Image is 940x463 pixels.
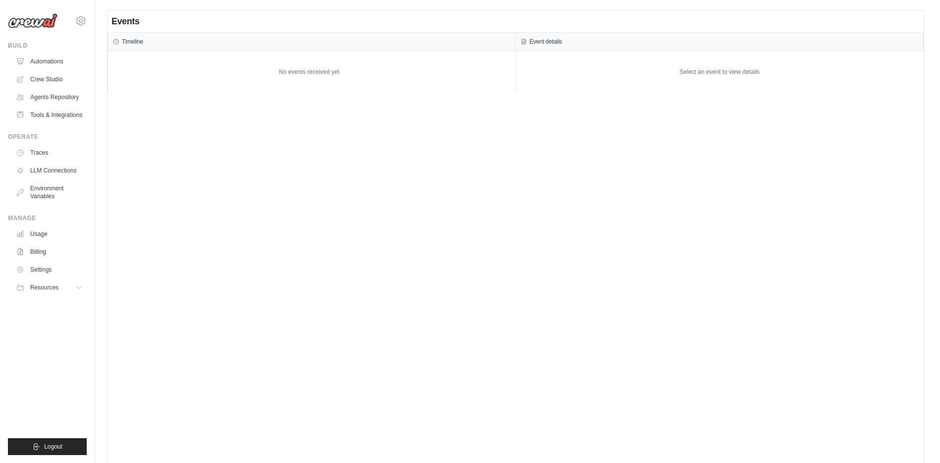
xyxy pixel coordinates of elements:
[44,443,62,451] span: Logout
[12,280,87,295] button: Resources
[12,54,87,69] a: Automations
[8,42,87,50] div: Build
[12,226,87,242] a: Usage
[12,71,87,87] a: Crew Studio
[12,244,87,260] a: Billing
[12,180,87,204] a: Environment Variables
[8,214,87,222] div: Manage
[8,133,87,141] div: Operate
[122,38,143,46] h3: Timeline
[12,145,87,161] a: Traces
[8,13,57,28] img: Logo
[108,56,510,88] div: No events received yet
[30,284,58,291] span: Resources
[680,68,760,76] div: Select an event to view details
[12,262,87,278] a: Settings
[530,38,562,46] h3: Event details
[12,89,87,105] a: Agents Repository
[111,14,139,28] h2: Events
[12,163,87,178] a: LLM Connections
[12,107,87,123] a: Tools & Integrations
[8,438,87,455] button: Logout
